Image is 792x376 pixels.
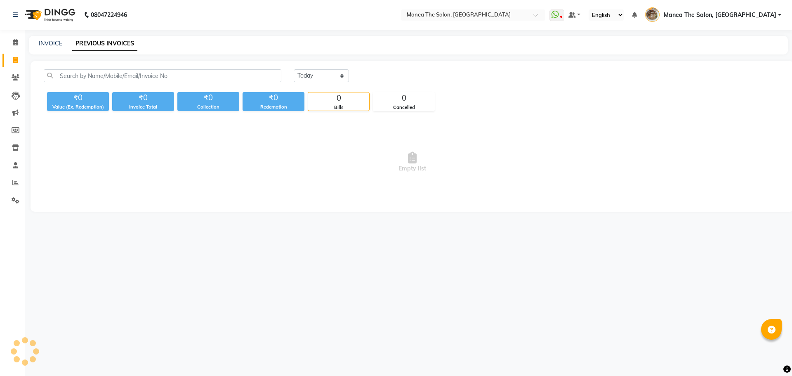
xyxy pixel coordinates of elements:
div: ₹0 [243,92,304,104]
a: PREVIOUS INVOICES [72,36,137,51]
b: 08047224946 [91,3,127,26]
div: ₹0 [47,92,109,104]
a: INVOICE [39,40,62,47]
div: ₹0 [177,92,239,104]
div: Redemption [243,104,304,111]
img: Manea The Salon, Kanuru [645,7,660,22]
div: Invoice Total [112,104,174,111]
div: 0 [308,92,369,104]
div: Value (Ex. Redemption) [47,104,109,111]
div: ₹0 [112,92,174,104]
div: Collection [177,104,239,111]
div: 0 [373,92,434,104]
input: Search by Name/Mobile/Email/Invoice No [44,69,281,82]
div: Bills [308,104,369,111]
img: logo [21,3,78,26]
span: Manea The Salon, [GEOGRAPHIC_DATA] [664,11,776,19]
span: Empty list [44,121,781,203]
div: Cancelled [373,104,434,111]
